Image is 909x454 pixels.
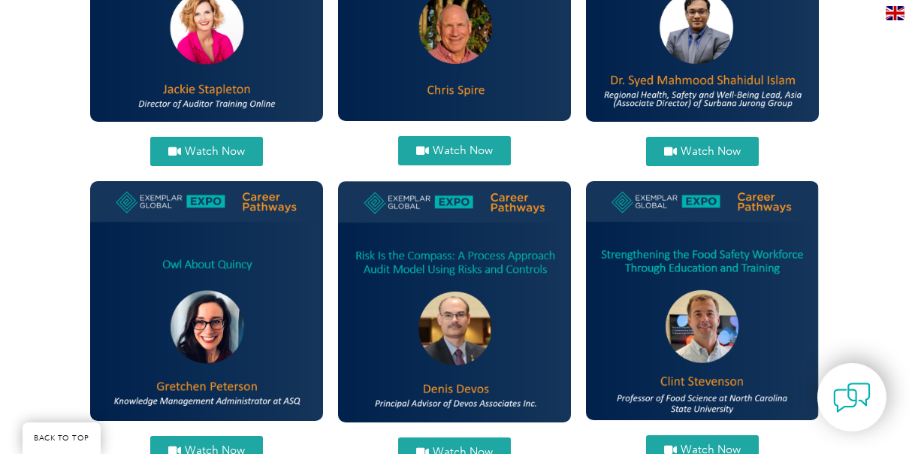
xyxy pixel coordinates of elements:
img: en [886,6,904,20]
a: Watch Now [150,137,263,166]
img: Denis [338,181,571,422]
a: BACK TO TOP [23,422,101,454]
a: Watch Now [398,136,511,165]
img: contact-chat.png [833,379,871,416]
a: Watch Now [646,137,759,166]
img: ASQ [90,181,323,421]
span: Watch Now [185,146,245,157]
span: Watch Now [681,146,741,157]
span: Watch Now [433,145,493,156]
img: Clint [586,181,819,420]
